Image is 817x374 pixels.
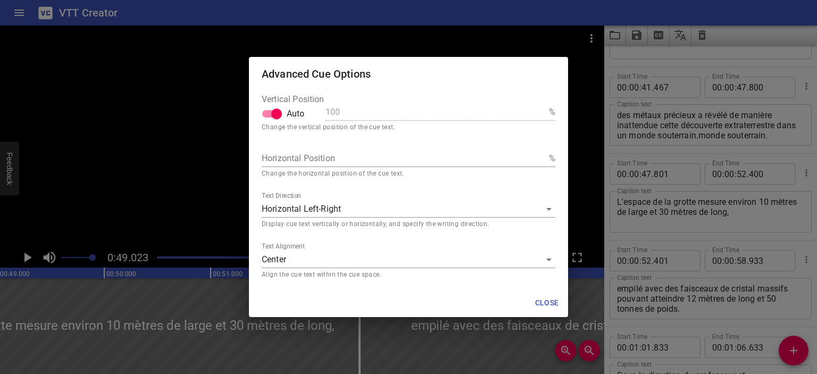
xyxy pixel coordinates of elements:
[530,293,564,313] button: Close
[262,201,555,218] div: Horizontal Left-Right
[262,122,555,133] p: Change the vertical position of the cue text.
[262,270,555,280] p: Align the cue text within the cue space.
[287,107,305,120] span: Auto
[262,251,555,268] div: Center
[549,106,555,119] p: %
[262,244,305,250] label: Text Alignment
[262,193,301,200] label: Text Direction
[262,95,324,104] legend: Vertical Position
[549,152,555,165] p: %
[262,219,555,230] p: Display cue text vertically or horizontally, and specify the writing direction.
[534,296,560,310] span: Close
[262,65,555,82] h2: Advanced Cue Options
[262,169,555,179] p: Change the horizontal position of the cue text.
